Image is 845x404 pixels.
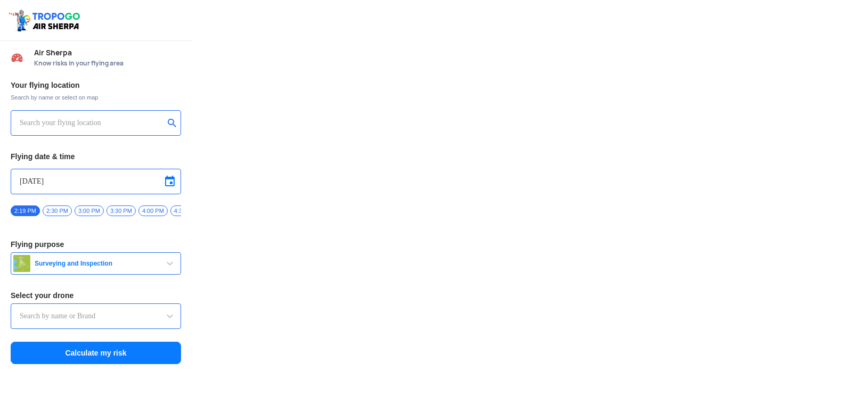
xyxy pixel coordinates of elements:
img: survey.png [13,255,30,272]
h3: Flying purpose [11,241,181,248]
span: Know risks in your flying area [34,59,181,68]
span: Search by name or select on map [11,93,181,102]
button: Surveying and Inspection [11,252,181,275]
button: Calculate my risk [11,342,181,364]
span: 2:30 PM [43,205,72,216]
span: 4:30 PM [170,205,200,216]
img: ic_tgdronemaps.svg [8,8,84,32]
span: 3:30 PM [106,205,136,216]
input: Select Date [20,175,172,188]
img: Risk Scores [11,51,23,64]
h3: Your flying location [11,81,181,89]
input: Search by name or Brand [20,310,172,323]
span: Air Sherpa [34,48,181,57]
span: Surveying and Inspection [30,259,163,268]
input: Search your flying location [20,117,164,129]
span: 3:00 PM [75,205,104,216]
span: 2:19 PM [11,205,40,216]
span: 4:00 PM [138,205,168,216]
h3: Flying date & time [11,153,181,160]
h3: Select your drone [11,292,181,299]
